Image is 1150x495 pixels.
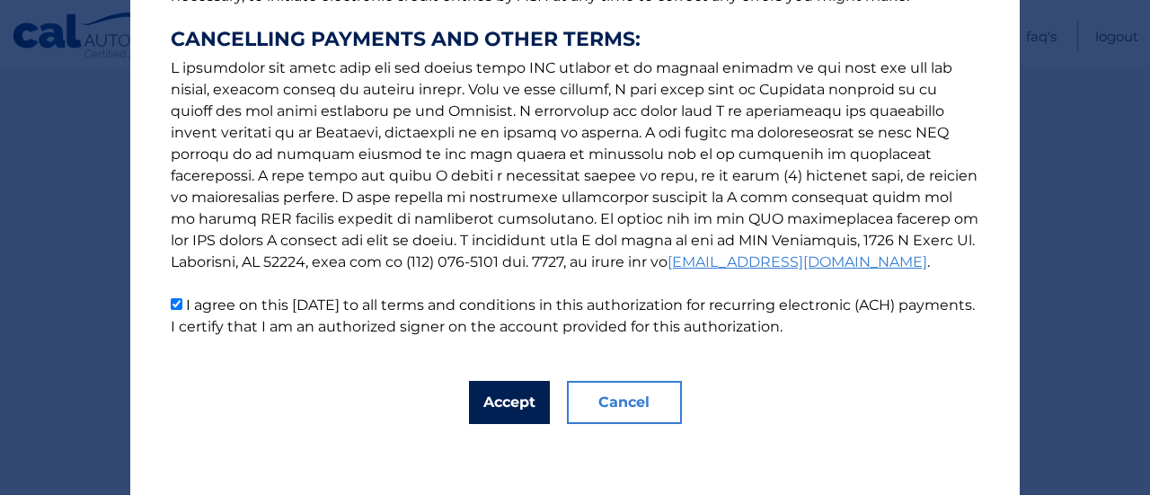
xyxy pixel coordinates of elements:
label: I agree on this [DATE] to all terms and conditions in this authorization for recurring electronic... [171,296,975,335]
button: Accept [469,381,550,424]
strong: CANCELLING PAYMENTS AND OTHER TERMS: [171,29,979,50]
button: Cancel [567,381,682,424]
a: [EMAIL_ADDRESS][DOMAIN_NAME] [668,253,927,270]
